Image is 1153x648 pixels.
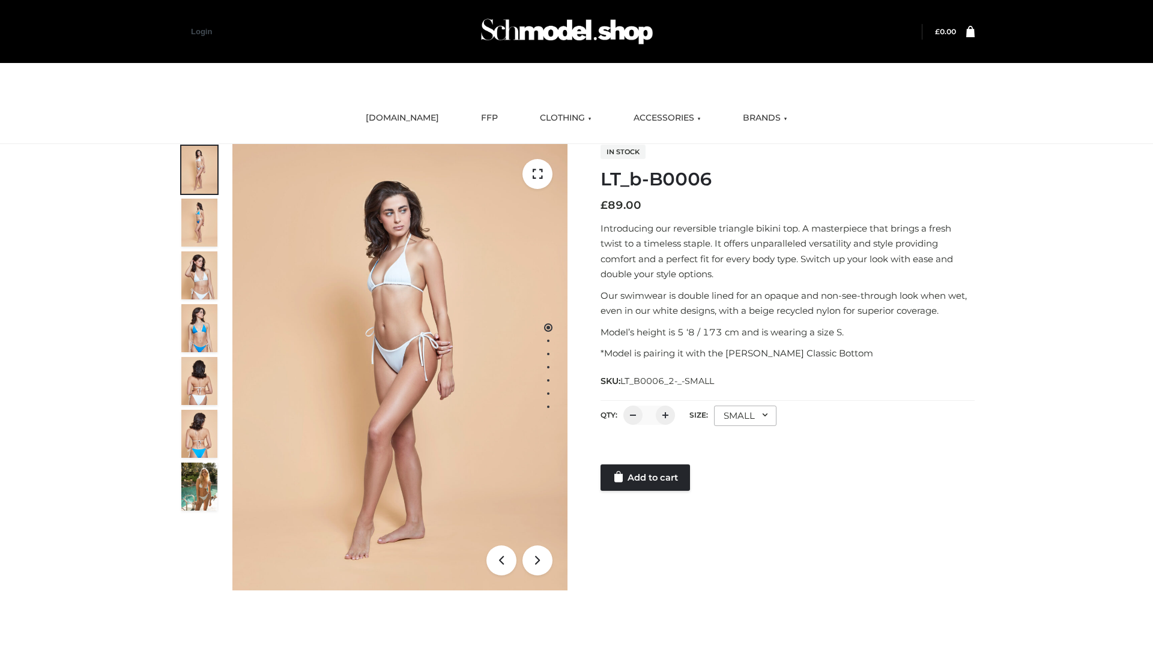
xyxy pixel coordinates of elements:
[935,27,940,36] span: £
[714,406,776,426] div: SMALL
[601,410,617,419] label: QTY:
[601,199,641,212] bdi: 89.00
[181,410,217,458] img: ArielClassicBikiniTop_CloudNine_AzureSky_OW114ECO_8-scaled.jpg
[601,325,975,340] p: Model’s height is 5 ‘8 / 173 cm and is wearing a size S.
[625,105,710,131] a: ACCESSORIES
[935,27,956,36] a: £0.00
[601,199,608,212] span: £
[181,357,217,405] img: ArielClassicBikiniTop_CloudNine_AzureSky_OW114ECO_7-scaled.jpg
[935,27,956,36] bdi: 0.00
[601,221,975,282] p: Introducing our reversible triangle bikini top. A masterpiece that brings a fresh twist to a time...
[734,105,796,131] a: BRANDS
[620,376,714,386] span: LT_B0006_2-_-SMALL
[232,144,567,590] img: ArielClassicBikiniTop_CloudNine_AzureSky_OW114ECO_1
[472,105,507,131] a: FFP
[191,27,212,36] a: Login
[181,304,217,352] img: ArielClassicBikiniTop_CloudNine_AzureSky_OW114ECO_4-scaled.jpg
[601,288,975,319] p: Our swimwear is double lined for an opaque and non-see-through look when wet, even in our white d...
[181,199,217,247] img: ArielClassicBikiniTop_CloudNine_AzureSky_OW114ECO_2-scaled.jpg
[601,464,690,491] a: Add to cart
[601,169,975,190] h1: LT_b-B0006
[477,8,657,55] img: Schmodel Admin 964
[531,105,601,131] a: CLOTHING
[601,346,975,361] p: *Model is pairing it with the [PERSON_NAME] Classic Bottom
[601,374,715,388] span: SKU:
[601,145,646,159] span: In stock
[181,251,217,299] img: ArielClassicBikiniTop_CloudNine_AzureSky_OW114ECO_3-scaled.jpg
[181,463,217,511] img: Arieltop_CloudNine_AzureSky2.jpg
[689,410,708,419] label: Size:
[181,146,217,194] img: ArielClassicBikiniTop_CloudNine_AzureSky_OW114ECO_1-scaled.jpg
[357,105,448,131] a: [DOMAIN_NAME]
